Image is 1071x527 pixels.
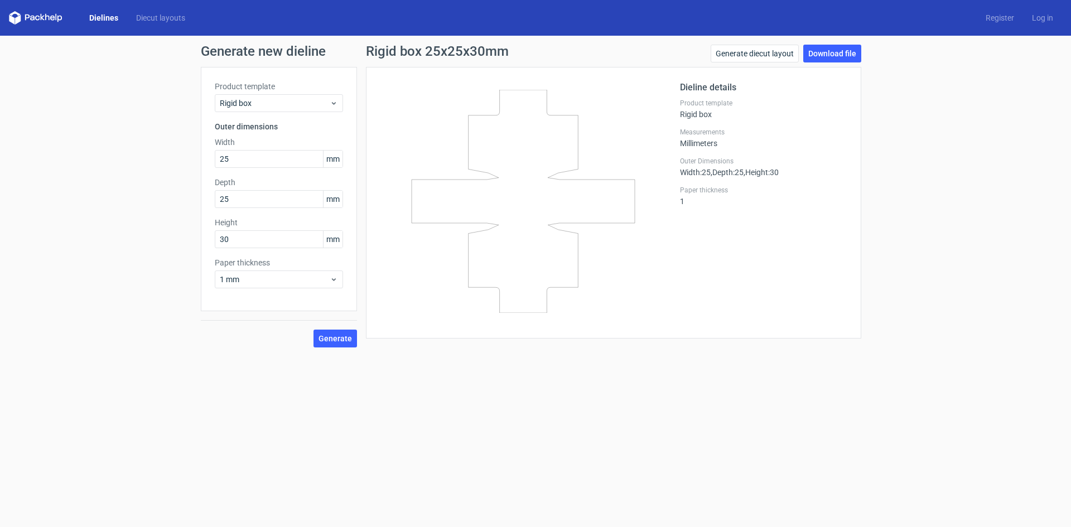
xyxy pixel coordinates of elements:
[680,168,711,177] span: Width : 25
[366,45,509,58] h1: Rigid box 25x25x30mm
[201,45,870,58] h1: Generate new dieline
[80,12,127,23] a: Dielines
[215,217,343,228] label: Height
[680,99,847,119] div: Rigid box
[680,99,847,108] label: Product template
[220,98,330,109] span: Rigid box
[1023,12,1062,23] a: Log in
[680,128,847,148] div: Millimeters
[319,335,352,342] span: Generate
[977,12,1023,23] a: Register
[215,121,343,132] h3: Outer dimensions
[323,231,342,248] span: mm
[680,81,847,94] h2: Dieline details
[215,177,343,188] label: Depth
[680,186,847,195] label: Paper thickness
[323,191,342,207] span: mm
[803,45,861,62] a: Download file
[711,45,799,62] a: Generate diecut layout
[215,81,343,92] label: Product template
[744,168,779,177] span: , Height : 30
[127,12,194,23] a: Diecut layouts
[680,186,847,206] div: 1
[680,128,847,137] label: Measurements
[323,151,342,167] span: mm
[220,274,330,285] span: 1 mm
[313,330,357,347] button: Generate
[680,157,847,166] label: Outer Dimensions
[215,137,343,148] label: Width
[711,168,744,177] span: , Depth : 25
[215,257,343,268] label: Paper thickness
